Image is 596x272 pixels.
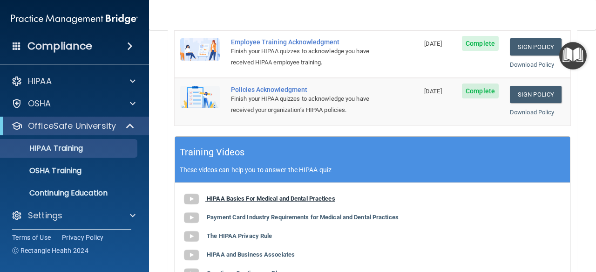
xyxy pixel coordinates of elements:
p: Continuing Education [6,188,133,198]
b: The HIPAA Privacy Rule [207,232,272,239]
p: HIPAA [28,76,52,87]
p: These videos can help you to answer the HIPAA quiz [180,166,565,174]
div: Policies Acknowledgment [231,86,372,93]
h5: Training Videos [180,144,245,160]
b: HIPAA Basics For Medical and Dental Practices [207,195,335,202]
a: Settings [11,210,135,221]
span: Complete [462,84,499,98]
span: Complete [462,36,499,51]
div: Finish your HIPAA quizzes to acknowledge you have received HIPAA employee training. [231,46,372,68]
a: OfficeSafe University [11,120,135,132]
a: Sign Policy [510,86,562,103]
div: Employee Training Acknowledgment [231,38,372,46]
p: OfficeSafe University [28,120,116,132]
a: OSHA [11,98,135,109]
b: Payment Card Industry Requirements for Medical and Dental Practices [207,214,399,221]
p: OSHA [28,98,51,109]
h4: Compliance [27,40,92,53]
img: gray_youtube_icon.38fcd6cc.png [182,190,201,209]
span: [DATE] [424,88,442,95]
img: gray_youtube_icon.38fcd6cc.png [182,209,201,227]
a: Download Policy [510,109,555,116]
a: HIPAA [11,76,135,87]
b: HIPAA and Business Associates [207,251,295,258]
img: gray_youtube_icon.38fcd6cc.png [182,246,201,265]
a: Privacy Policy [62,233,104,242]
span: Ⓒ Rectangle Health 2024 [12,246,88,255]
p: Settings [28,210,62,221]
a: Download Policy [510,61,555,68]
span: [DATE] [424,40,442,47]
button: Open Resource Center [559,42,587,70]
a: Terms of Use [12,233,51,242]
div: Finish your HIPAA quizzes to acknowledge you have received your organization’s HIPAA policies. [231,93,372,116]
img: PMB logo [11,10,138,28]
a: Sign Policy [510,38,562,56]
p: HIPAA Training [6,144,83,153]
img: gray_youtube_icon.38fcd6cc.png [182,227,201,246]
p: OSHA Training [6,166,81,175]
